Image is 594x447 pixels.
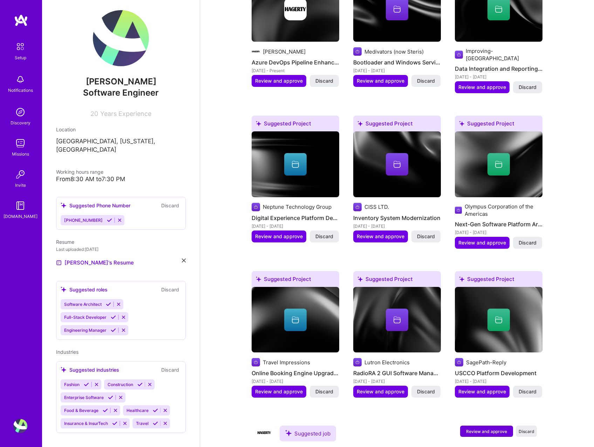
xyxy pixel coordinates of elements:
span: Full-Stack Developer [64,315,107,320]
img: cover [455,287,542,353]
span: Review and approve [466,428,507,434]
button: Discard [516,426,537,437]
i: Reject [94,382,99,387]
div: Suggested Phone Number [61,202,130,209]
i: icon SuggestedTeams [256,121,261,126]
i: Reject [121,328,126,333]
i: Reject [113,408,118,413]
span: Discard [417,233,435,240]
h4: Online Booking Engine Upgrades [252,369,339,378]
i: Accept [153,408,158,413]
span: Review and approve [255,388,303,395]
i: Accept [108,395,113,400]
span: Discard [315,233,333,240]
div: CISS LTD. [364,203,389,211]
button: Review and approve [353,386,408,398]
span: Software Architect [64,302,102,307]
i: icon SuggestedTeams [61,202,67,208]
div: Missions [12,150,29,158]
div: Location [56,126,186,133]
div: Suggested job [280,426,336,441]
div: Suggested Project [252,116,339,134]
i: Reject [147,382,152,387]
img: Invite [13,167,27,181]
button: Discard [513,386,542,398]
span: Engineering Manager [64,328,107,333]
i: icon SuggestedTeams [61,287,67,293]
div: [DATE] - [DATE] [455,73,542,81]
img: Company logo [252,358,260,366]
i: Accept [111,315,116,320]
span: Discard [417,77,435,84]
h4: Inventory System Modernization [353,213,441,222]
img: cover [252,131,339,197]
i: Accept [111,328,116,333]
i: Accept [137,382,143,387]
button: Review and approve [252,386,306,398]
button: Discard [159,201,181,209]
span: Review and approve [458,84,506,91]
h4: RadioRA 2 GUI Software Management [353,369,441,378]
div: [DATE] - [DATE] [252,378,339,385]
span: Enterprise Software [64,395,104,400]
i: icon SuggestedTeams [459,121,464,126]
button: Review and approve [455,237,510,249]
a: User Avatar [12,419,29,433]
img: bell [13,73,27,87]
i: Reject [121,315,126,320]
div: Neptune Technology Group [263,203,332,211]
button: Review and approve [460,426,513,437]
span: Years Experience [100,110,151,117]
button: Review and approve [455,386,510,398]
span: Discard [315,388,333,395]
span: Healthcare [127,408,149,413]
i: Accept [84,382,89,387]
span: Review and approve [255,233,303,240]
img: Company logo [252,47,260,56]
i: Reject [117,218,122,223]
i: Accept [112,421,117,426]
img: Company logo [353,203,362,211]
img: cover [353,131,441,197]
button: Discard [513,81,542,93]
i: Reject [163,408,168,413]
div: [PERSON_NAME] [263,48,306,55]
img: User Avatar [93,10,149,66]
div: Suggested Project [252,271,339,290]
button: Discard [411,75,441,87]
img: teamwork [13,136,27,150]
img: cover [353,287,441,353]
span: Discard [519,388,537,395]
i: Accept [107,218,112,223]
h4: Data Integration and Reporting Solutions [455,64,542,73]
div: [DATE] - [DATE] [353,378,441,385]
i: icon SuggestedTeams [357,276,363,282]
img: Resume [56,260,62,266]
span: Resume [56,239,74,245]
p: [GEOGRAPHIC_DATA], [US_STATE], [GEOGRAPHIC_DATA] [56,137,186,154]
img: logo [14,14,28,27]
button: Review and approve [252,231,306,242]
span: 20 [90,110,98,117]
h4: Azure DevOps Pipeline Enhancements [252,58,339,67]
span: Food & Beverage [64,408,98,413]
img: guide book [13,199,27,213]
button: Discard [159,286,181,294]
span: Working hours range [56,169,103,175]
h4: Digital Experience Platform Development [252,213,339,222]
i: icon SuggestedTeams [61,367,67,373]
span: Fashion [64,382,80,387]
img: Company logo [252,203,260,211]
div: Suggested Project [455,116,542,134]
span: Software Engineer [83,88,159,98]
div: [DATE] - [DATE] [455,229,542,236]
div: Suggested Project [353,271,441,290]
i: icon SuggestedTeams [285,430,292,436]
img: cover [252,287,339,353]
span: Insurance & InsurTech [64,421,108,426]
span: Review and approve [458,239,506,246]
span: Review and approve [458,388,506,395]
button: Discard [411,386,441,398]
span: Discard [417,388,435,395]
span: [PHONE_NUMBER] [64,218,103,223]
